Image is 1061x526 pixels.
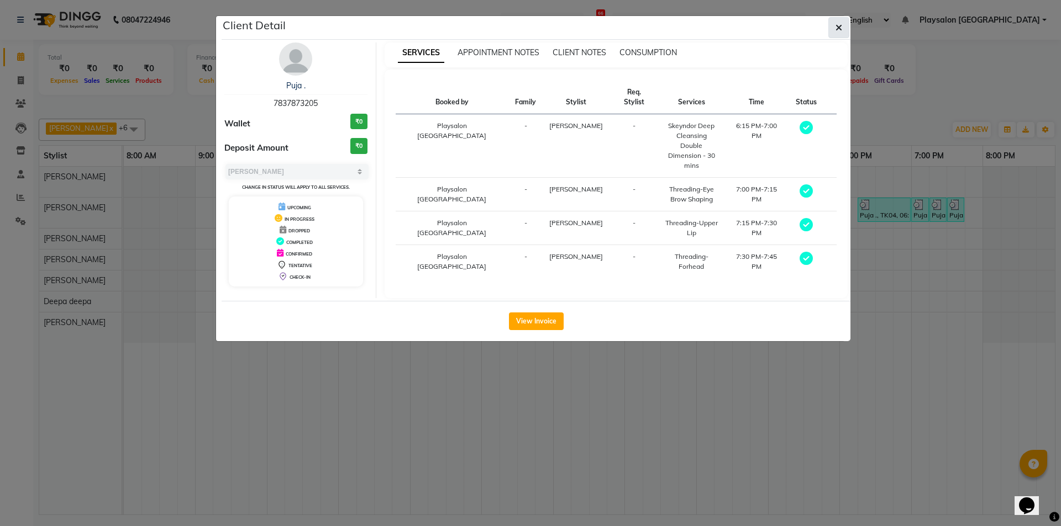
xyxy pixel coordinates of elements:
td: - [610,178,658,211]
td: Playsalon [GEOGRAPHIC_DATA] [396,245,509,279]
span: Deposit Amount [224,142,288,155]
span: [PERSON_NAME] [549,252,603,261]
span: SERVICES [398,43,444,63]
iframe: chat widget [1015,482,1050,515]
th: Booked by [396,81,509,114]
span: UPCOMING [287,205,311,210]
h3: ₹0 [350,114,367,130]
span: [PERSON_NAME] [549,219,603,227]
td: - [610,114,658,178]
span: Wallet [224,118,250,130]
div: Threading-Upper Lip [665,218,717,238]
span: APPOINTMENT NOTES [458,47,539,57]
th: Req. Stylist [610,81,658,114]
td: 7:15 PM-7:30 PM [724,211,789,245]
span: [PERSON_NAME] [549,185,603,193]
td: - [508,245,543,279]
h3: ₹0 [350,138,367,154]
h5: Client Detail [223,17,286,34]
td: 7:00 PM-7:15 PM [724,178,789,211]
td: Playsalon [GEOGRAPHIC_DATA] [396,114,509,178]
td: 6:15 PM-7:00 PM [724,114,789,178]
td: - [508,211,543,245]
td: Playsalon [GEOGRAPHIC_DATA] [396,178,509,211]
span: COMPLETED [286,240,313,245]
span: CONSUMPTION [619,47,677,57]
a: Puja . [286,81,306,91]
span: TENTATIVE [288,263,312,268]
th: Services [658,81,724,114]
td: - [610,211,658,245]
td: - [508,178,543,211]
span: 7837873205 [274,98,318,108]
td: 7:30 PM-7:45 PM [724,245,789,279]
span: [PERSON_NAME] [549,121,603,130]
div: Skeyndor Deep Cleansing Double Dimension - 30 mins [665,121,717,171]
div: Threading-Forhead [665,252,717,272]
img: avatar [279,42,312,76]
td: Playsalon [GEOGRAPHIC_DATA] [396,211,509,245]
td: - [610,245,658,279]
small: Change in status will apply to all services. [242,184,350,190]
th: Family [508,81,543,114]
td: - [508,114,543,178]
th: Stylist [543,81,610,114]
div: Threading-Eye Brow Shaping [665,184,717,204]
span: CHECK-IN [290,274,311,280]
th: Time [724,81,789,114]
span: IN PROGRESS [285,216,314,222]
span: DROPPED [288,228,310,233]
span: CONFIRMED [286,251,312,257]
span: CLIENT NOTES [553,47,606,57]
th: Status [789,81,823,114]
button: View Invoice [509,312,564,330]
